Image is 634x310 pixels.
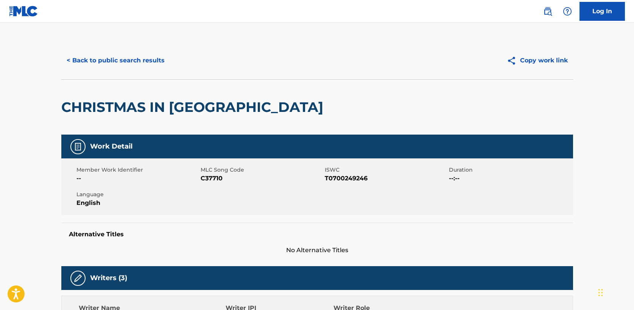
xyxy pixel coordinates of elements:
span: Duration [449,166,571,174]
a: Log In [579,2,625,21]
button: < Back to public search results [61,51,170,70]
img: MLC Logo [9,6,38,17]
span: No Alternative Titles [61,246,573,255]
button: Copy work link [502,51,573,70]
span: ISWC [325,166,447,174]
h5: Writers (3) [90,274,127,282]
span: -- [76,174,199,183]
span: T0700249246 [325,174,447,183]
img: search [543,7,552,16]
a: Public Search [540,4,555,19]
div: Help [560,4,575,19]
iframe: Resource Center [613,199,634,260]
span: English [76,198,199,208]
span: Language [76,191,199,198]
h2: CHRISTMAS IN [GEOGRAPHIC_DATA] [61,99,327,116]
h5: Work Detail [90,142,132,151]
h5: Alternative Titles [69,231,565,238]
img: help [563,7,572,16]
div: Drag [598,281,603,304]
img: Writers [73,274,83,283]
iframe: Chat Widget [596,274,634,310]
img: Copy work link [507,56,520,65]
span: MLC Song Code [201,166,323,174]
img: Work Detail [73,142,83,151]
span: Member Work Identifier [76,166,199,174]
span: C37710 [201,174,323,183]
span: --:-- [449,174,571,183]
